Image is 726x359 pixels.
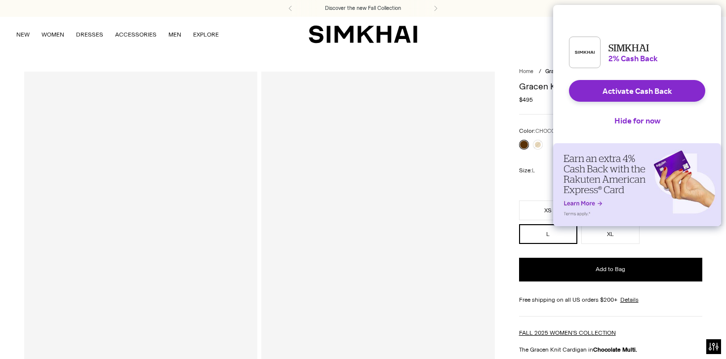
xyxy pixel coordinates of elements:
[76,24,103,45] a: DRESSES
[16,24,30,45] a: NEW
[519,82,702,91] h1: Gracen Knit Cardigan
[581,224,640,244] button: XL
[519,258,702,281] button: Add to Bag
[519,126,584,136] label: Color:
[593,346,637,353] strong: Chocolate Multi.
[41,24,64,45] a: WOMEN
[519,95,533,104] span: $495
[532,167,535,174] span: L
[115,24,157,45] a: ACCESSORIES
[519,200,577,220] button: XS
[519,166,535,175] label: Size:
[596,265,625,274] span: Add to Bag
[539,68,541,76] div: /
[325,4,401,12] a: Discover the new Fall Collection
[545,68,598,75] span: Gracen Knit Cardigan
[519,68,533,75] a: Home
[193,24,219,45] a: EXPLORE
[519,224,577,244] button: L
[519,345,702,354] p: The Gracen Knit Cardigan in
[620,295,639,304] a: Details
[519,68,702,76] nav: breadcrumbs
[309,25,417,44] a: SIMKHAI
[519,295,702,304] div: Free shipping on all US orders $200+
[535,128,584,134] span: CHOCOLATE MULTI
[168,24,181,45] a: MEN
[519,329,616,336] a: FALL 2025 WOMEN'S COLLECTION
